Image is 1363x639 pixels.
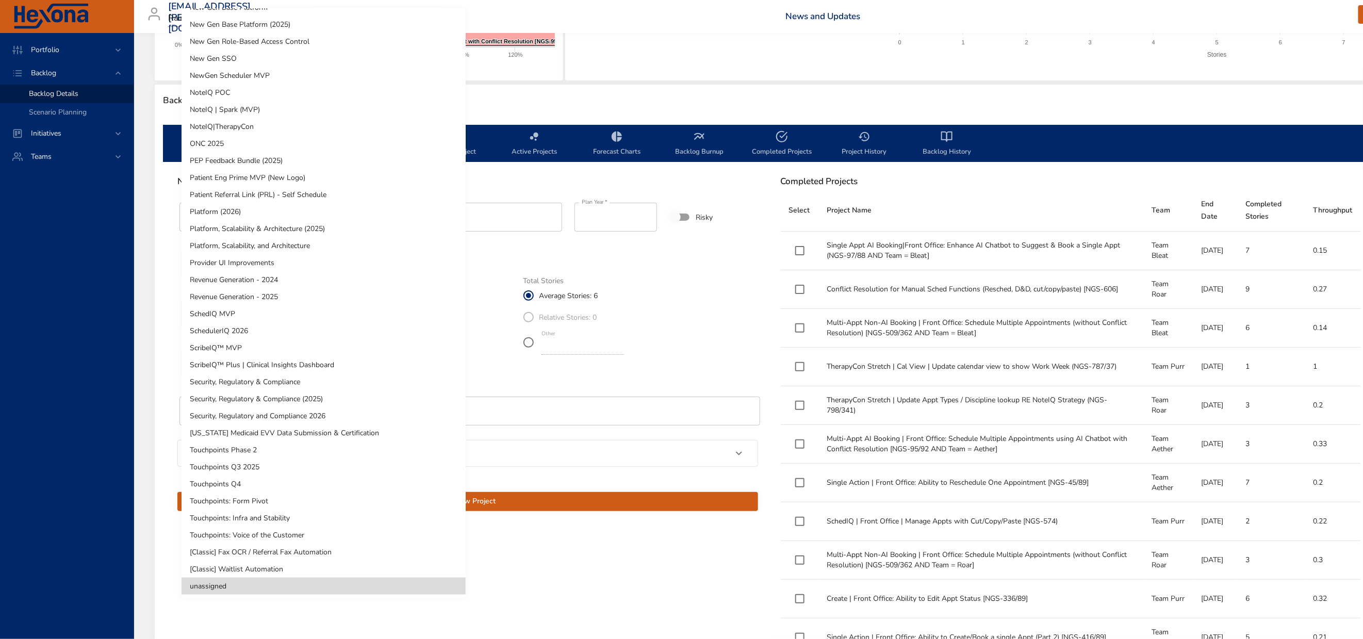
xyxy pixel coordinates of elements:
li: ScribeIQ™ Plus | Clinical Insights Dashboard [182,356,466,373]
li: Touchpoints: Infra and Stability [182,510,466,527]
li: NoteIQ POC [182,84,466,101]
li: Revenue Generation - 2024 [182,271,466,288]
li: ScribeIQ™ MVP [182,339,466,356]
li: Platform, Scalability, and Architecture [182,237,466,254]
li: New Gen Base Platform (2025) [182,16,466,33]
li: [Classic] Waitlist Automation [182,561,466,578]
li: Touchpoints: Form Pivot [182,493,466,510]
li: Revenue Generation - 2025 [182,288,466,305]
li: Touchpoints Q4 [182,476,466,493]
li: SchedIQ MVP [182,305,466,322]
li: Patient Eng Prime MVP (New Logo) [182,169,466,186]
li: Platform, Scalability & Architecture (2025) [182,220,466,237]
li: Patient Referral Link (PRL) - Self Schedule [182,186,466,203]
li: SchedulerIQ 2026 [182,322,466,339]
li: NoteIQ|TherapyCon [182,118,466,135]
li: Security, Regulatory & Compliance [182,373,466,390]
li: Provider UI Improvements [182,254,466,271]
li: NoteIQ | Spark (MVP) [182,101,466,118]
li: NewGen Scheduler MVP [182,67,466,84]
li: New Gen Role-Based Access Control [182,33,466,50]
li: [US_STATE] Medicaid EVV Data Submission & Certification [182,424,466,441]
li: [Classic] Fax OCR / Referral Fax Automation [182,544,466,561]
li: Platform (2026) [182,203,466,220]
li: New Gen SSO [182,50,466,67]
li: Security, Regulatory and Compliance 2026 [182,407,466,424]
li: Touchpoints Q3 2025 [182,458,466,476]
li: Touchpoints: Voice of the Customer [182,527,466,544]
li: PEP Feedback Bundle (2025) [182,152,466,169]
li: ONC 2025 [182,135,466,152]
li: Touchpoints Phase 2 [182,441,466,458]
li: unassigned [182,578,466,595]
li: Security, Regulatory & Compliance (2025) [182,390,466,407]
